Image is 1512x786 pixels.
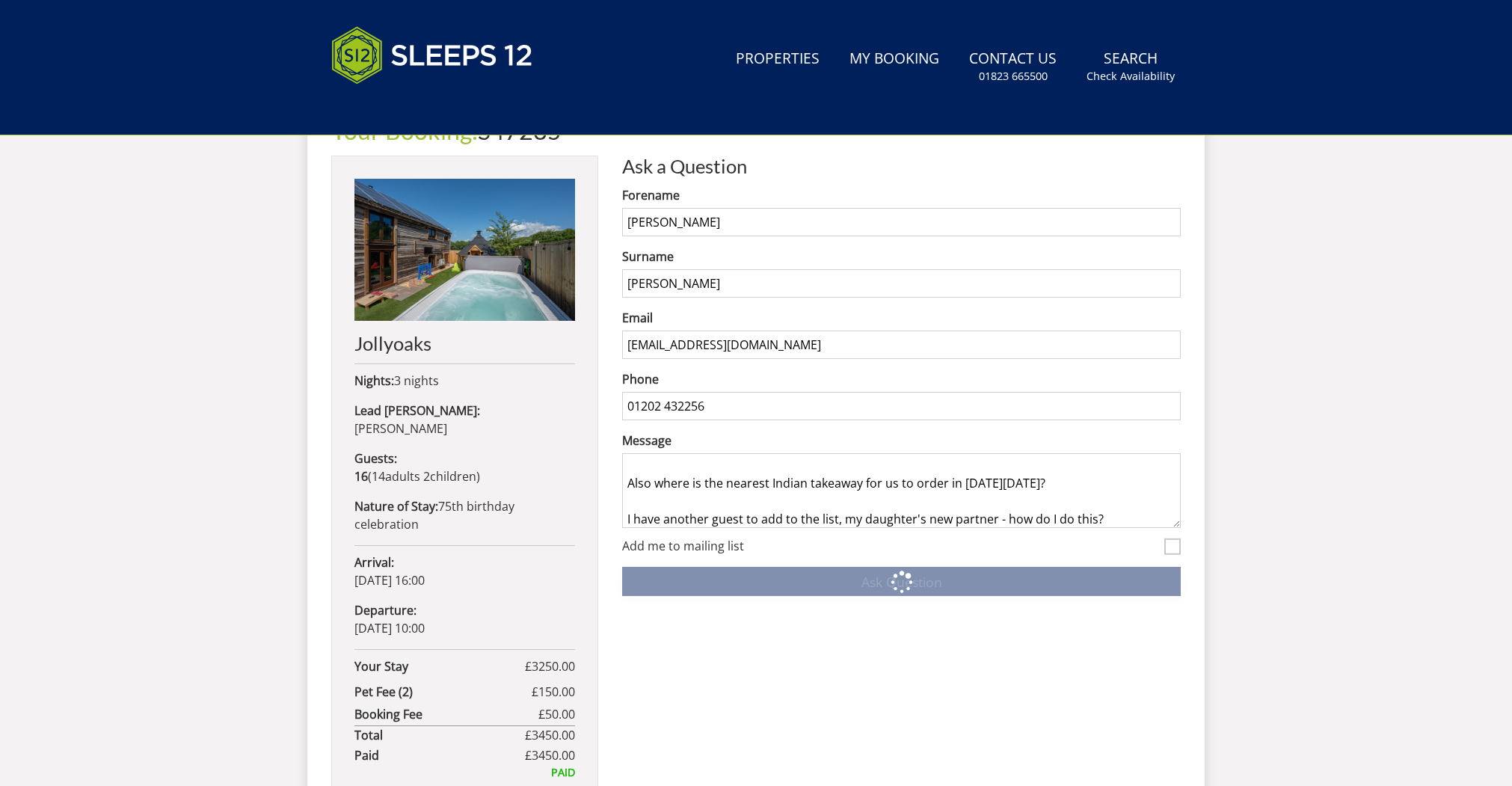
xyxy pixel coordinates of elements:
[414,468,420,485] span: s
[622,392,1181,420] input: Phone Number
[354,372,394,389] strong: Nights:
[354,554,394,571] strong: Arrival:
[622,156,1181,176] h2: Ask a Question
[354,420,447,437] span: [PERSON_NAME]
[354,498,438,515] strong: Nature of Stay:
[354,683,532,701] strong: Pet Fee (2)
[354,497,575,533] p: 75th birthday celebration
[538,684,575,700] span: 150.00
[979,69,1048,84] small: 01823 665500
[545,706,575,722] span: 50.00
[622,248,1181,265] label: Surname
[354,372,575,390] p: 3 nights
[622,331,1181,359] input: Email Address
[354,179,575,321] img: An image of 'Jollyoaks'
[354,468,480,485] span: ( )
[420,468,476,485] span: child
[532,658,575,675] span: 3250.00
[532,747,575,764] span: 3450.00
[532,727,575,743] span: 3450.00
[354,602,417,618] strong: Departure:
[622,567,1181,596] button: Ask Question
[525,746,575,764] span: £
[538,705,575,723] span: £
[622,208,1181,236] input: Forename
[730,43,826,76] a: Properties
[372,468,385,485] span: 14
[354,402,480,419] strong: Lead [PERSON_NAME]:
[457,468,476,485] span: ren
[861,573,942,591] span: Ask Question
[622,269,1181,298] input: Surname
[354,601,575,637] p: [DATE] 10:00
[372,468,420,485] span: adult
[622,370,1181,388] label: Phone
[354,726,525,744] strong: Total
[354,179,575,354] a: Jollyoaks
[354,764,575,781] div: PAID
[525,657,575,675] span: £
[525,726,575,744] span: £
[331,117,1181,144] h1: S47235
[354,553,575,589] p: [DATE] 16:00
[1081,43,1181,91] a: SearchCheck Availability
[622,432,1181,449] label: Message
[354,450,397,467] strong: Guests:
[1219,252,1512,786] iframe: LiveChat chat widget
[324,102,481,114] iframe: Customer reviews powered by Trustpilot
[354,333,575,354] h2: Jollyoaks
[532,683,575,701] span: £
[423,468,430,485] span: 2
[1087,69,1175,84] small: Check Availability
[843,43,945,76] a: My Booking
[354,746,525,764] strong: Paid
[354,657,525,675] strong: Your Stay
[354,705,538,723] strong: Booking Fee
[622,539,1158,556] label: Add me to mailing list
[331,18,533,93] img: Sleeps 12
[622,186,1181,204] label: Forename
[963,43,1063,91] a: Contact Us01823 665500
[622,309,1181,327] label: Email
[354,468,368,485] strong: 16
